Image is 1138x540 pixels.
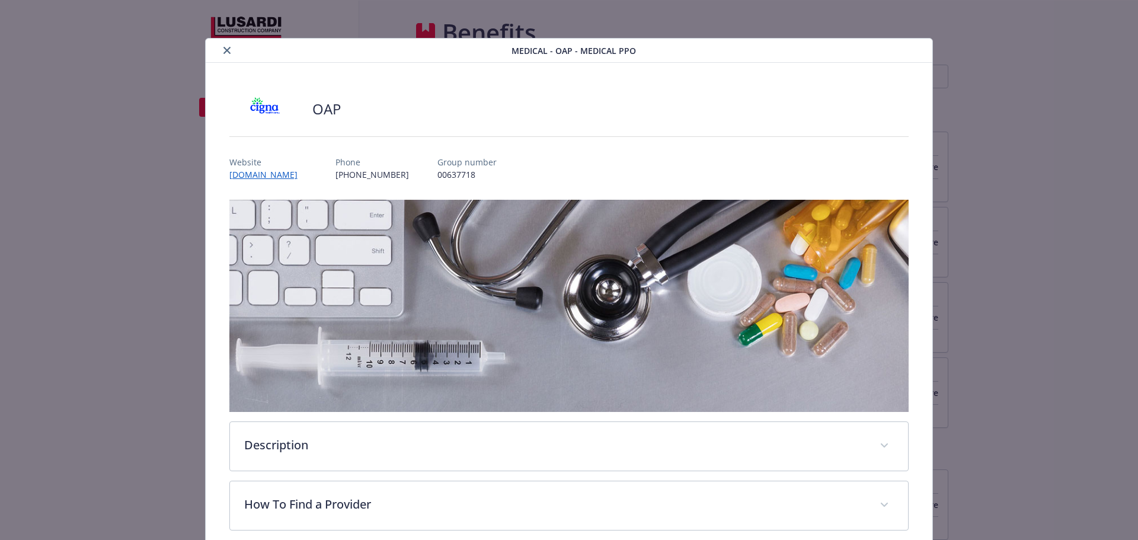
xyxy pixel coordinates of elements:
p: Phone [335,156,409,168]
img: CIGNA [229,91,301,127]
img: banner [229,200,909,412]
span: Medical - OAP - Medical PPO [512,44,636,57]
button: close [220,43,234,57]
a: [DOMAIN_NAME] [229,169,307,180]
p: Description [244,436,866,454]
h2: OAP [312,99,341,119]
div: Description [230,422,909,471]
p: Website [229,156,307,168]
div: How To Find a Provider [230,481,909,530]
p: How To Find a Provider [244,496,866,513]
p: 00637718 [437,168,497,181]
p: Group number [437,156,497,168]
p: [PHONE_NUMBER] [335,168,409,181]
